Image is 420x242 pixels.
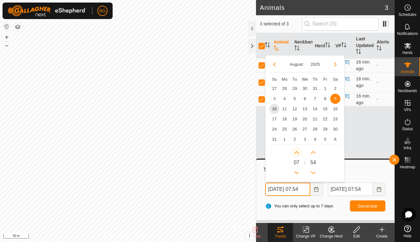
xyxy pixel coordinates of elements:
[385,3,388,12] span: 3
[328,176,385,183] label: To
[294,159,299,166] span: 0 7
[398,89,417,93] span: Neckbands
[404,234,411,238] span: Help
[260,4,385,11] h2: Animals
[269,94,279,104] span: 3
[369,233,395,239] div: Create
[282,77,287,82] span: Mo
[3,23,10,30] button: Reset Map
[350,200,385,212] button: Generate
[374,72,395,92] td: -
[271,33,292,59] th: Animal
[330,59,340,70] button: Next Month
[304,159,305,166] span: :
[269,114,279,124] td: 17
[300,124,310,134] td: 27
[290,134,300,145] td: 2
[310,114,320,124] td: 21
[318,233,344,239] div: Change Herd
[300,134,310,145] td: 3
[3,33,10,41] button: +
[274,46,279,51] p-sorticon: Activate to sort
[292,77,297,82] span: Tu
[300,104,310,114] span: 13
[249,233,250,238] span: i
[310,183,323,196] button: Choose Date
[99,8,106,14] span: BG
[300,114,310,124] td: 20
[268,233,293,239] div: Tracks
[290,104,300,114] span: 12
[293,233,318,239] div: Change VP
[330,104,340,114] td: 16
[310,94,320,104] span: 7
[310,134,320,145] td: 4
[320,94,330,104] span: 8
[246,232,253,239] button: i
[312,33,333,59] th: Herd
[330,84,340,94] span: 2
[292,33,312,59] th: Neckband
[279,114,290,124] td: 18
[265,43,270,48] p-sorticon: Activate to sort
[404,146,411,150] span: Infra
[356,76,371,88] span: Aug 10, 2025, 7:37 AM
[310,124,320,134] td: 28
[302,17,379,30] input: Search (S)
[310,84,320,94] td: 31
[330,114,340,124] td: 23
[260,21,302,27] span: 3 selected of 3
[320,124,330,134] td: 29
[330,124,340,134] td: 30
[320,134,330,145] td: 5
[400,165,415,169] span: Heatmap
[300,94,310,104] span: 6
[402,51,412,55] span: Herds
[300,84,310,94] td: 30
[325,43,330,48] p-sorticon: Activate to sort
[279,104,290,114] td: 11
[308,168,318,178] p-button: Previous Minute
[269,124,279,134] td: 24
[333,77,338,82] span: Sa
[377,46,382,51] p-sorticon: Activate to sort
[265,203,333,209] span: You can only select up to 7 days
[320,114,330,124] td: 22
[397,32,418,36] span: Notifications
[269,134,279,145] td: 31
[279,84,290,94] td: 28
[308,147,318,158] p-button: Next Minute
[279,134,290,145] span: 1
[290,94,300,104] td: 5
[279,94,290,104] td: 4
[134,234,153,239] a: Contact Us
[374,58,395,72] td: -
[341,43,346,48] p-sorticon: Activate to sort
[265,55,345,182] div: Choose Date
[290,114,300,124] td: 19
[358,204,377,209] span: Generate
[279,124,290,134] td: 25
[290,84,300,94] td: 29
[263,166,388,174] div: Tracks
